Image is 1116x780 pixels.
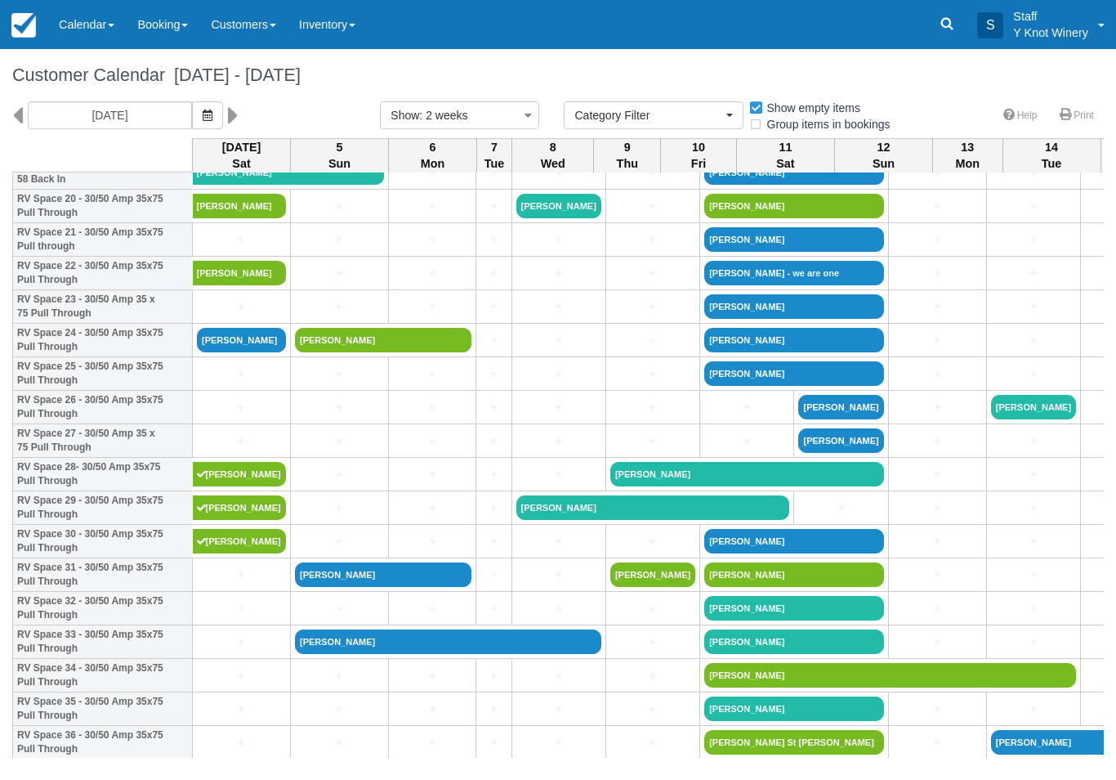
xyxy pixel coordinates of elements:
a: + [893,298,982,316]
a: + [295,500,384,517]
a: + [893,734,982,751]
a: [PERSON_NAME] [704,529,884,554]
a: + [610,533,695,550]
a: [PERSON_NAME] [704,160,884,185]
a: + [480,600,507,617]
a: + [197,298,286,316]
a: + [516,734,601,751]
th: RV Space 30 - 30/50 Amp 35x75 Pull Through [13,525,193,558]
a: + [704,433,789,450]
a: + [295,433,384,450]
th: 8 Wed [512,138,594,173]
th: RV Space 33 - 30/50 Amp 35x75 Pull Through [13,625,193,659]
a: + [516,433,601,450]
th: RV Space 26 - 30/50 Amp 35x75 Pull Through [13,391,193,424]
a: + [295,600,384,617]
a: + [991,500,1076,517]
th: 13 Mon [932,138,1002,173]
a: [PERSON_NAME] [704,697,884,721]
a: [PERSON_NAME] [704,596,884,621]
a: + [893,634,982,651]
a: + [480,164,507,182]
a: + [610,734,695,751]
a: [PERSON_NAME] St [PERSON_NAME] [704,730,884,755]
a: + [991,231,1076,249]
a: + [991,433,1076,450]
a: [PERSON_NAME] [516,495,790,520]
a: [PERSON_NAME] [704,563,884,587]
a: [PERSON_NAME] [704,361,884,386]
a: [PERSON_NAME] [704,663,1076,688]
th: RV Space 24 - 30/50 Amp 35x75 Pull Through [13,324,193,357]
a: + [991,365,1076,383]
a: + [893,600,982,617]
label: Group items in bookings [748,112,901,137]
th: RV Space 35 - 30/50 Amp 35x75 Pull Through [13,693,193,726]
a: + [295,399,384,416]
a: + [480,433,507,450]
h1: Customer Calendar [12,65,1104,85]
a: + [197,667,286,684]
a: + [480,265,507,282]
a: + [516,231,601,249]
th: RV Space 28- 30/50 Amp 35x75 Pull Through [13,458,193,491]
th: RV Space 20 - 30/50 Amp 35x75 Pull Through [13,190,193,223]
a: + [393,533,471,550]
a: + [610,332,695,349]
a: + [393,667,471,684]
p: Staff [1013,8,1088,25]
th: 14 Tue [1002,138,1100,173]
a: + [295,365,384,383]
a: + [197,433,286,450]
a: [PERSON_NAME] [193,194,287,218]
a: + [610,164,695,182]
a: + [393,734,471,751]
a: + [893,164,982,182]
a: [PERSON_NAME] - we are one [704,261,884,285]
a: + [893,399,982,416]
a: + [610,600,695,617]
a: [PERSON_NAME] [193,261,287,285]
a: + [197,734,286,751]
span: [DATE] - [DATE] [165,65,301,85]
a: [PERSON_NAME] [295,563,471,587]
a: [PERSON_NAME] [704,630,884,654]
a: [PERSON_NAME] [704,227,884,252]
a: + [393,231,471,249]
a: [PERSON_NAME] [798,395,883,419]
a: + [295,265,384,282]
a: [PERSON_NAME] [610,563,695,587]
a: + [704,399,789,416]
img: checkfront-main-nav-mini-logo.png [11,13,36,38]
a: + [197,567,286,584]
a: [PERSON_NAME] [704,328,884,352]
a: + [480,198,507,215]
a: + [295,298,384,316]
label: Show empty items [748,96,871,120]
a: [PERSON_NAME] [991,395,1076,419]
th: RV Space 27 - 30/50 Amp 35 x 75 Pull Through [13,424,193,458]
a: Help [993,104,1047,128]
a: + [991,332,1076,349]
a: + [393,433,471,450]
a: + [991,533,1076,550]
a: + [197,701,286,718]
a: + [893,332,982,349]
a: + [197,231,286,249]
button: Show: 2 weeks [380,101,539,129]
a: + [480,701,507,718]
span: Show empty items [748,101,873,113]
th: 12 Sun [834,138,932,173]
th: 10 Fri [661,138,737,173]
th: RV Space 21 - 30/50 Amp 35x75 Pull through [13,223,193,257]
a: [PERSON_NAME] [704,294,884,319]
a: + [295,701,384,718]
a: + [893,701,982,718]
span: Group items in bookings [748,118,904,129]
a: + [480,365,507,383]
th: RV Space 36 - 30/50 Amp 35x75 Pull Through [13,726,193,760]
a: + [480,533,507,550]
a: + [516,298,601,316]
th: 7 Tue [476,138,511,173]
a: + [480,466,507,483]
